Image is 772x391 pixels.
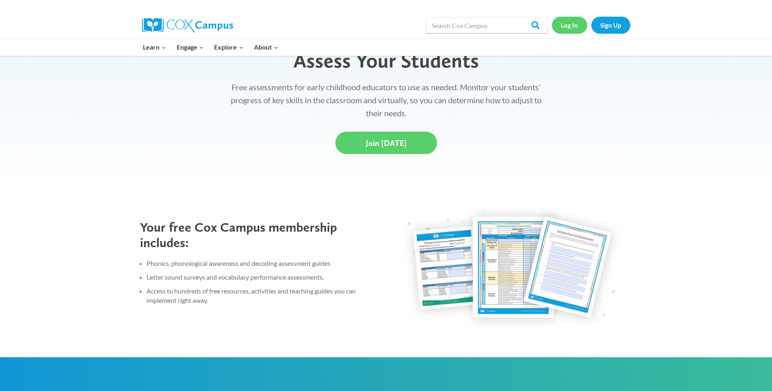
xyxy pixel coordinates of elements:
[209,39,249,56] button: Child menu of Explore
[552,17,587,33] a: Log In
[171,39,209,56] button: Child menu of Engage
[142,18,233,33] img: Cox Campus
[293,48,479,72] span: Assess Your Students
[229,80,544,119] p: Free assessments for early childhood educators to use as needed. Monitor your students’ progress ...
[140,219,337,250] span: Your free Cox Campus membership includes:
[335,132,437,154] a: Join [DATE]
[366,138,407,148] span: Join [DATE]
[138,39,172,56] button: Child menu of Learn
[426,17,548,33] input: Search Cox Campus
[591,17,630,33] a: Sign Up
[147,287,378,305] li: Access to hundreds of free resources, activities and teaching guides you can implement right away.
[401,203,625,331] img: assessments-spread
[552,17,630,33] nav: Secondary Navigation
[249,39,284,56] button: Child menu of About
[147,273,378,282] li: Letter sound surveys and vocabulary performance assessments.
[147,259,378,268] li: Phonics, phonological awareness and decoding assessment guides
[138,39,284,56] nav: Primary Navigation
